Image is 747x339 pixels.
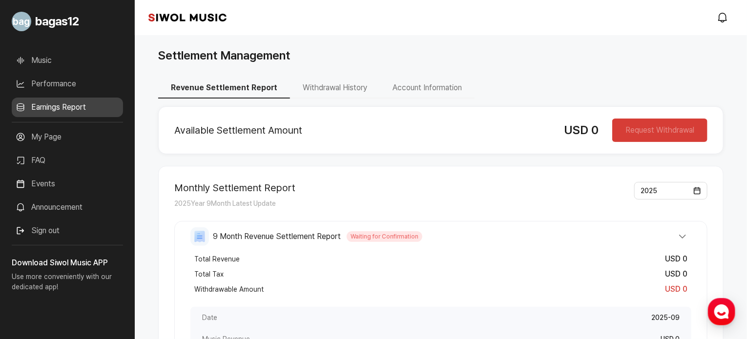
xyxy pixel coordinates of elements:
a: Go to My Profile [12,8,123,35]
h3: Download Siwol Music APP [12,257,123,269]
a: Events [12,174,123,194]
span: Settings [145,273,168,280]
a: Music [12,51,123,70]
span: 2025 Year 9 Month Latest Update [174,199,276,207]
span: USD 0 [665,269,687,279]
span: USD 0 [665,254,687,263]
a: modal.notifications [714,8,733,27]
a: Messages [64,258,126,282]
a: Performance [12,74,123,94]
a: Settings [126,258,187,282]
button: 9 Month Revenue Settlement Report Waiting for Confirmation [190,227,691,246]
a: Withdrawal History [290,83,380,92]
span: 2025 [641,187,657,195]
h2: Monthly Settlement Report [174,182,295,194]
span: Date [202,313,217,322]
button: 2025 [634,182,707,199]
a: Announcement [12,198,123,217]
div: 2025-09 [651,313,680,322]
button: Sign out [12,221,63,240]
span: Total Revenue [194,254,240,264]
span: bagas12 [35,13,79,30]
span: Total Tax [194,269,224,279]
button: Account Information [380,78,475,99]
a: Earnings Report [12,98,123,117]
span: USD 0 [564,123,599,137]
span: Home [25,273,42,280]
h2: Available Settlement Amount [174,124,548,136]
span: 9 Month Revenue Settlement Report [213,231,341,242]
button: Withdrawal History [290,78,380,99]
a: My Page [12,127,123,147]
span: Waiting for Confirmation [347,231,422,242]
a: Home [3,258,64,282]
a: Account Information [380,83,475,92]
p: Use more conveniently with our dedicated app! [12,269,123,300]
span: USD 0 [665,284,687,294]
h1: Settlement Management [158,47,290,64]
a: FAQ [12,151,123,170]
a: Revenue Settlement Report [158,83,290,92]
span: Withdrawable Amount [194,284,264,294]
span: Messages [81,273,110,281]
button: Revenue Settlement Report [158,78,290,99]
